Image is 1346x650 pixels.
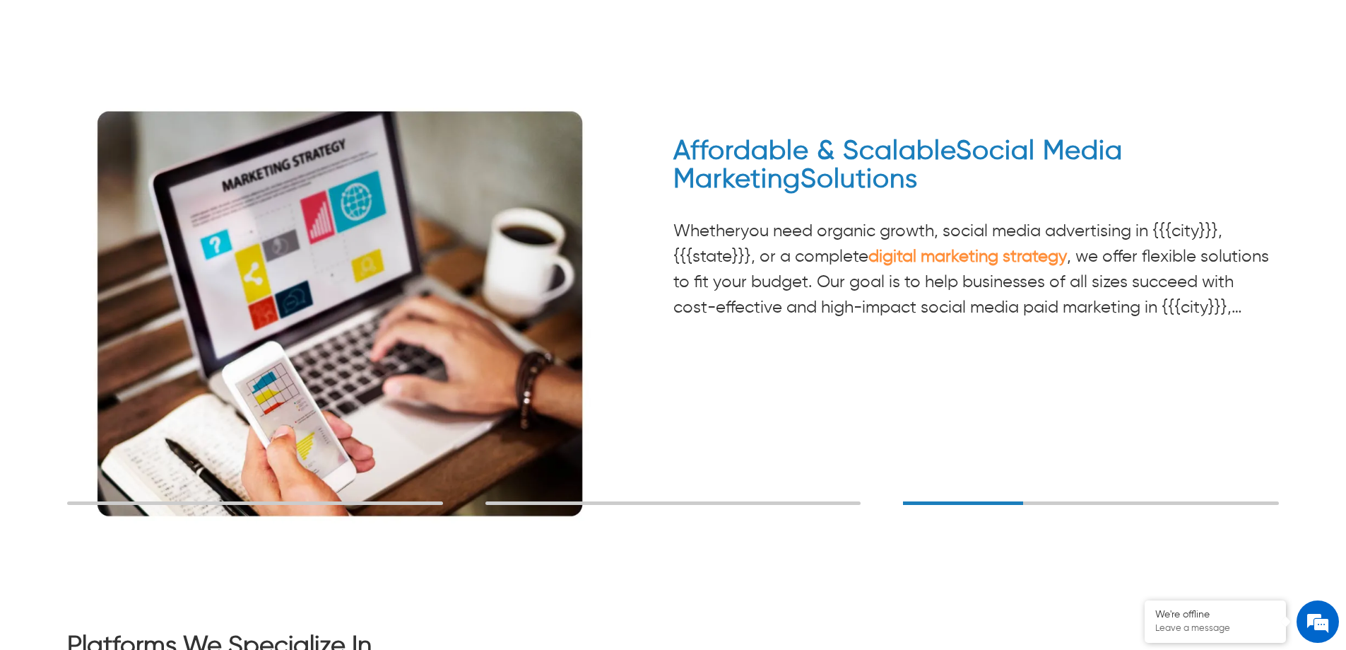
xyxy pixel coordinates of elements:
em: Driven by SalesIQ [111,371,179,381]
em: Submit [207,436,256,455]
span: you need organic growth, social media advertising in {{{city}}}, {{{state}}}, or a complete , we ... [673,223,1269,342]
p: Whether [673,219,1279,320]
p: Leave a message [1155,623,1275,634]
div: Minimize live chat window [232,7,266,41]
strong: Affordable & Scalable Solutions [673,139,1123,194]
a: Social Media Marketing [673,139,1123,194]
img: salesiqlogo_leal7QplfZFryJ6FIlVepeu7OftD7mt8q6exU6-34PB8prfIgodN67KcxXM9Y7JQ_.png [98,371,107,380]
span: We are offline. Please leave us a message. [30,178,247,321]
img: Affordable-&-Scalable-Social-Media2 [67,41,613,587]
textarea: Type your message and click 'Submit' [7,386,269,436]
div: Leave a message [73,79,237,98]
div: We're offline [1155,609,1275,621]
img: logo_Zg8I0qSkbAqR2WFHt3p6CTuqpyXMFPubPcD2OT02zFN43Cy9FUNNG3NEPhM_Q1qe_.png [24,85,59,93]
a: digital marketing strategy [868,248,1067,265]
